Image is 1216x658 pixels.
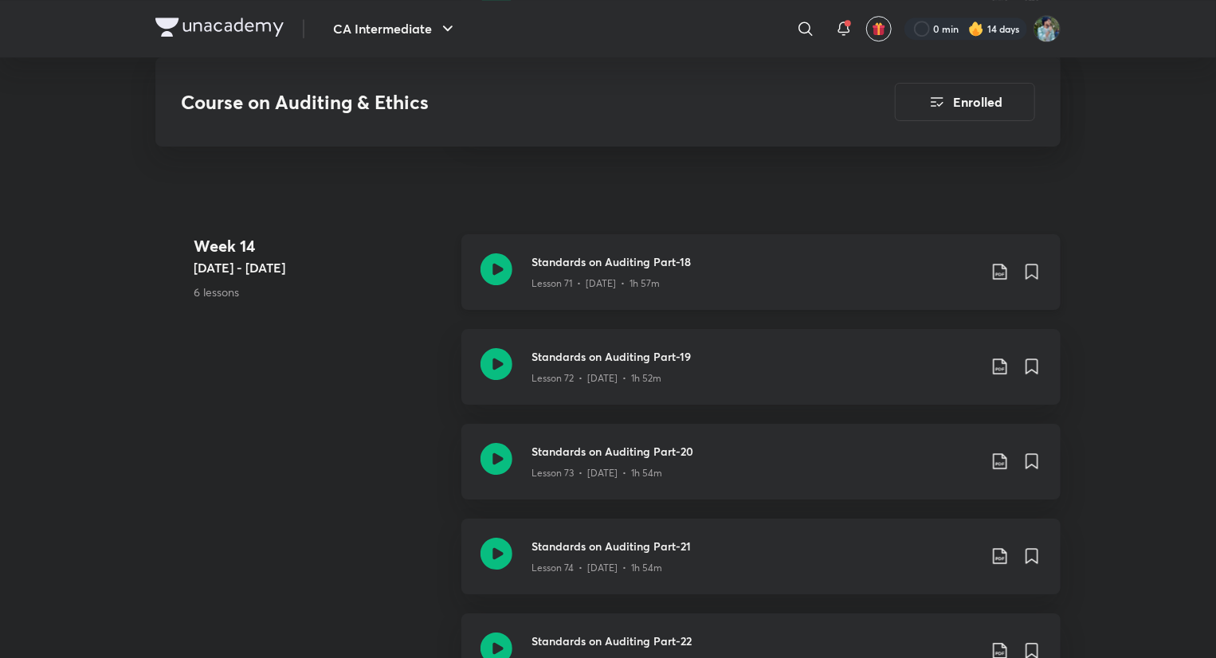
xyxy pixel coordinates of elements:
img: avatar [872,22,886,36]
a: Company Logo [155,18,284,41]
h4: Week 14 [194,234,449,258]
img: Company Logo [155,18,284,37]
p: Lesson 74 • [DATE] • 1h 54m [532,561,662,575]
a: Standards on Auditing Part-20Lesson 73 • [DATE] • 1h 54m [461,424,1061,519]
h3: Standards on Auditing Part-18 [532,253,978,270]
h3: Standards on Auditing Part-19 [532,348,978,365]
h3: Standards on Auditing Part-20 [532,443,978,460]
h3: Standards on Auditing Part-21 [532,538,978,554]
button: Enrolled [895,83,1035,121]
h3: Standards on Auditing Part-22 [532,633,978,649]
h5: [DATE] - [DATE] [194,258,449,277]
p: Lesson 73 • [DATE] • 1h 54m [532,466,662,480]
img: Santosh Kumar Thakur [1034,15,1061,42]
p: Lesson 71 • [DATE] • 1h 57m [532,276,660,291]
a: Standards on Auditing Part-19Lesson 72 • [DATE] • 1h 52m [461,329,1061,424]
h3: Course on Auditing & Ethics [181,91,805,114]
a: Standards on Auditing Part-18Lesson 71 • [DATE] • 1h 57m [461,234,1061,329]
p: 6 lessons [194,284,449,300]
a: Standards on Auditing Part-21Lesson 74 • [DATE] • 1h 54m [461,519,1061,613]
button: avatar [866,16,892,41]
button: CA Intermediate [324,13,467,45]
img: streak [968,21,984,37]
p: Lesson 72 • [DATE] • 1h 52m [532,371,661,386]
